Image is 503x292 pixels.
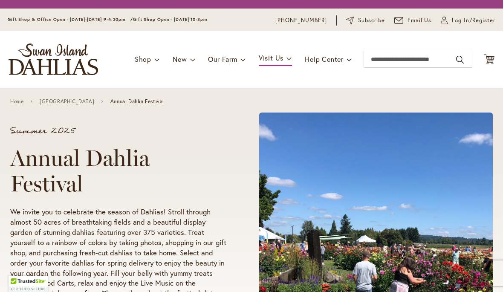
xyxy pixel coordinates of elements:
[133,17,207,22] span: Gift Shop Open - [DATE] 10-3pm
[408,16,432,25] span: Email Us
[135,55,151,64] span: Shop
[9,43,98,75] a: store logo
[40,98,94,104] a: [GEOGRAPHIC_DATA]
[10,98,23,104] a: Home
[441,16,495,25] a: Log In/Register
[305,55,344,64] span: Help Center
[110,98,164,104] span: Annual Dahlia Festival
[358,16,385,25] span: Subscribe
[208,55,237,64] span: Our Farm
[452,16,495,25] span: Log In/Register
[10,145,227,197] h1: Annual Dahlia Festival
[259,53,283,62] span: Visit Us
[173,55,187,64] span: New
[8,17,133,22] span: Gift Shop & Office Open - [DATE]-[DATE] 9-4:30pm /
[346,16,385,25] a: Subscribe
[394,16,432,25] a: Email Us
[456,53,464,66] button: Search
[275,16,327,25] a: [PHONE_NUMBER]
[10,127,227,135] p: Summer 2025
